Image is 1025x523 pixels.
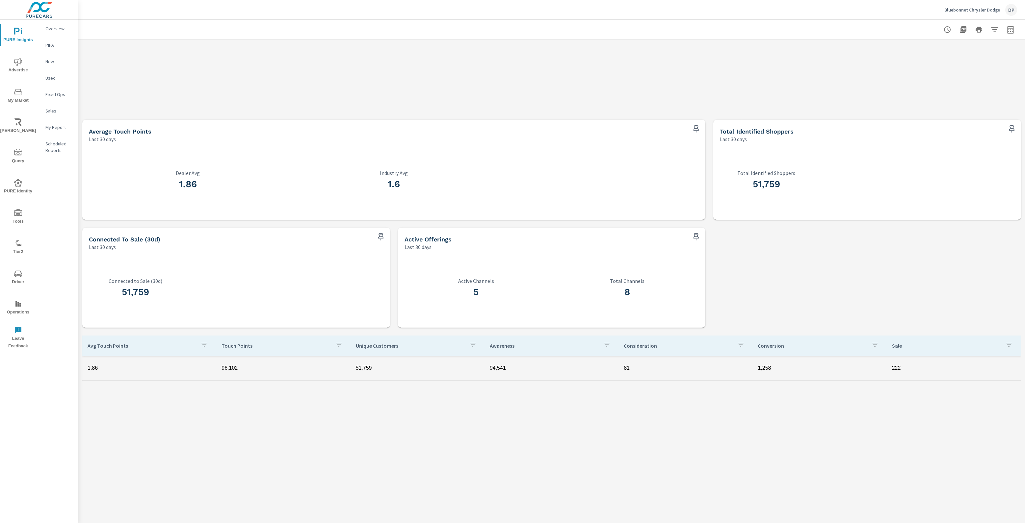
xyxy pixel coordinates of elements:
p: Used [45,75,73,81]
h5: Connected to Sale (30d) [89,236,160,243]
div: PIPA [36,40,78,50]
p: Scheduled Reports [45,140,73,154]
p: Last 30 days [405,243,432,251]
h5: Active Offerings [405,236,452,243]
span: My Market [2,88,34,104]
span: [PERSON_NAME] [2,118,34,135]
p: Total Channels [556,278,699,284]
h3: 1.86 [89,179,287,190]
span: Leave Feedback [2,326,34,350]
div: Fixed Ops [36,89,78,99]
td: 94,541 [485,360,618,376]
p: Awareness [490,342,597,349]
h3: 5 [405,286,548,298]
button: Apply Filters [988,23,1001,36]
button: Print Report [972,23,986,36]
td: 96,102 [216,360,350,376]
div: Used [36,73,78,83]
p: Dealer Avg [89,170,287,176]
p: Active Channels [405,278,548,284]
td: 1.86 [82,360,216,376]
span: Advertise [2,58,34,74]
div: nav menu [0,20,36,353]
span: PURE Insights [2,28,34,44]
td: 1,258 [752,360,886,376]
p: Last 30 days [89,135,116,143]
h3: 51,759 [720,179,813,190]
h5: Total Identified Shoppers [720,128,794,135]
span: Query [2,149,34,165]
h3: 51,759 [89,286,182,298]
p: Bluebonnet Chrysler Dodge [944,7,1000,13]
span: Tools [2,209,34,225]
td: 81 [618,360,752,376]
span: PURE Identity [2,179,34,195]
p: Conversion [758,342,865,349]
button: Select Date Range [1004,23,1017,36]
div: Scheduled Reports [36,139,78,155]
p: PIPA [45,42,73,48]
span: Save this to your personalized report [691,124,701,134]
td: 222 [887,360,1021,376]
span: Tier2 [2,239,34,256]
p: Last 30 days [720,135,747,143]
div: New [36,57,78,66]
p: My Report [45,124,73,131]
h5: Average Touch Points [89,128,151,135]
h3: 8 [556,286,699,298]
p: Avg Touch Points [88,342,195,349]
div: Sales [36,106,78,116]
h3: 1.6 [295,179,493,190]
p: Connected to Sale (30d) [89,278,182,284]
span: Save this to your personalized report [1007,124,1017,134]
div: DP [1005,4,1017,16]
p: Sale [892,342,1000,349]
p: Overview [45,25,73,32]
p: Consideration [624,342,731,349]
td: 51,759 [351,360,485,376]
button: "Export Report to PDF" [957,23,970,36]
p: Fixed Ops [45,91,73,98]
p: Industry Avg [295,170,493,176]
div: My Report [36,122,78,132]
p: Touch Points [222,342,329,349]
p: New [45,58,73,65]
p: Total Identified Shoppers [720,170,813,176]
p: Last 30 days [89,243,116,251]
span: Driver [2,270,34,286]
p: Sales [45,108,73,114]
div: Overview [36,24,78,34]
p: Unique Customers [356,342,463,349]
span: Operations [2,300,34,316]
